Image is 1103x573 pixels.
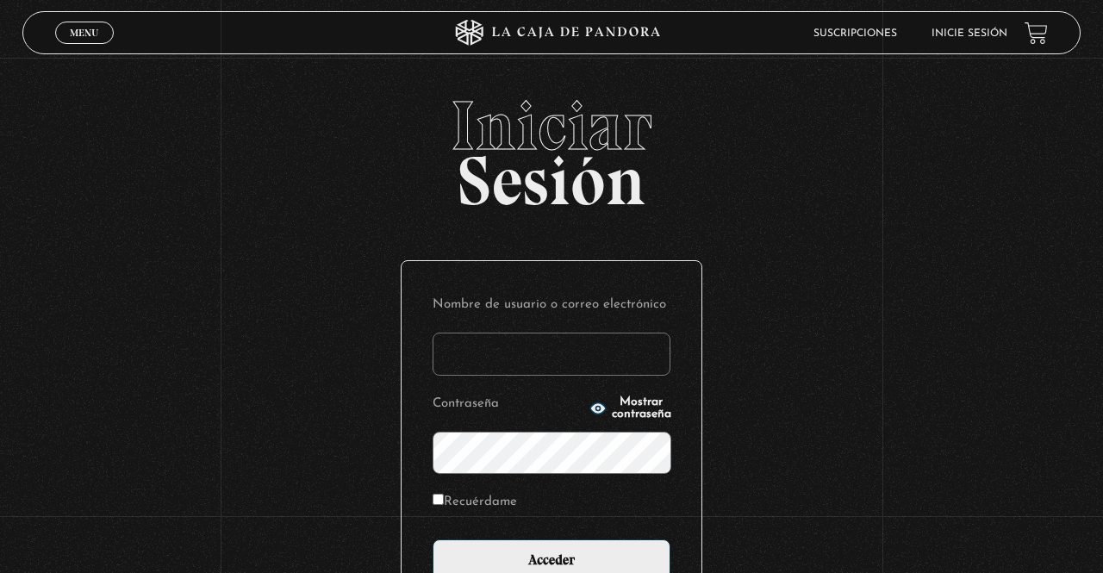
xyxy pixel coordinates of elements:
[22,91,1081,160] span: Iniciar
[433,292,670,319] label: Nombre de usuario o correo electrónico
[65,42,105,54] span: Cerrar
[433,489,517,516] label: Recuérdame
[813,28,897,39] a: Suscripciones
[612,396,671,420] span: Mostrar contraseña
[22,91,1081,202] h2: Sesión
[70,28,98,38] span: Menu
[1025,22,1048,45] a: View your shopping cart
[589,396,671,420] button: Mostrar contraseña
[932,28,1007,39] a: Inicie sesión
[433,494,444,505] input: Recuérdame
[433,391,584,418] label: Contraseña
